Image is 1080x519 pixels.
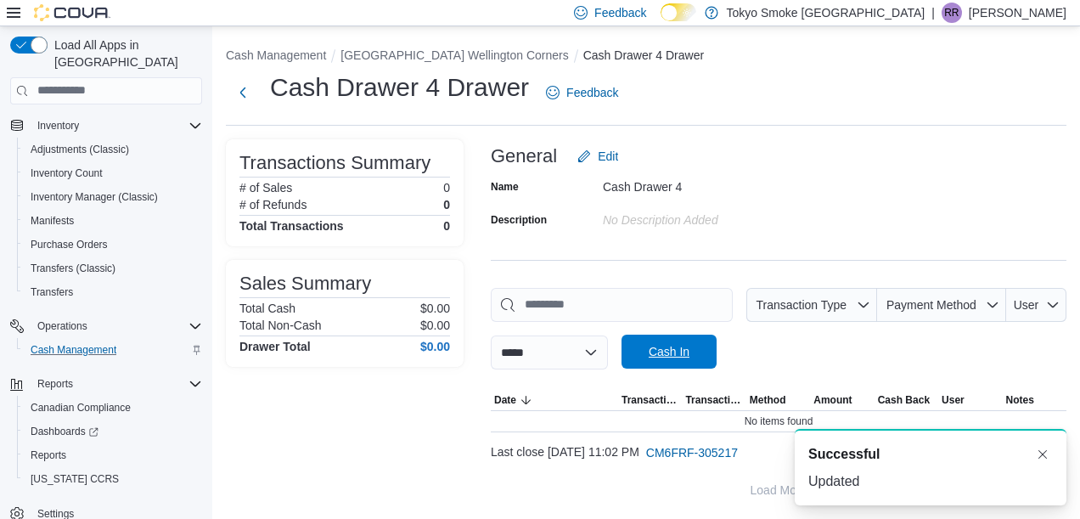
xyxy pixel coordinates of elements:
span: Payment Method [886,298,976,312]
span: Inventory [31,116,202,136]
p: Tokyo Smoke [GEOGRAPHIC_DATA] [727,3,925,23]
a: Canadian Compliance [24,398,138,418]
button: Cash Management [17,338,209,362]
button: Transaction # [682,390,745,410]
input: This is a search bar. As you type, the results lower in the page will automatically filter. [491,288,733,322]
h3: Sales Summary [239,274,371,294]
button: Dismiss toast [1032,444,1053,465]
span: [US_STATE] CCRS [31,472,119,486]
span: No items found [745,415,813,428]
h4: 0 [443,219,450,233]
span: Notes [1006,393,1034,407]
span: Reports [37,377,73,391]
p: 0 [443,181,450,195]
span: Dark Mode [661,21,661,22]
div: Last close [DATE] 11:02 PM [491,436,1066,470]
button: [GEOGRAPHIC_DATA] Wellington Corners [340,48,568,62]
a: Transfers [24,282,80,302]
button: Load More [491,473,1066,507]
button: Notes [1003,390,1066,410]
a: Dashboards [17,420,209,443]
button: Reports [31,374,80,394]
span: Transfers (Classic) [24,258,202,279]
button: Operations [31,316,94,336]
span: Reports [24,445,202,465]
span: CM6FRF-305217 [646,444,738,461]
a: Transfers (Classic) [24,258,122,279]
button: Method [746,390,810,410]
button: Cash Back [875,390,938,410]
a: Cash Management [24,340,123,360]
span: Transaction # [685,393,742,407]
span: Manifests [24,211,202,231]
button: Cash In [622,335,717,369]
span: Feedback [594,4,646,21]
span: Date [494,393,516,407]
span: Transaction Type [622,393,678,407]
span: Cash Management [24,340,202,360]
a: Feedback [539,76,625,110]
button: [US_STATE] CCRS [17,467,209,491]
button: Transfers [17,280,209,304]
div: Notification [808,444,1053,465]
span: Method [750,393,786,407]
div: Ryan Ridsdale [942,3,962,23]
button: CM6FRF-305217 [639,436,745,470]
a: Inventory Manager (Classic) [24,187,165,207]
a: Dashboards [24,421,105,442]
span: Edit [598,148,618,165]
button: Date [491,390,618,410]
div: Updated [808,471,1053,492]
span: Feedback [566,84,618,101]
h3: Transactions Summary [239,153,430,173]
span: Purchase Orders [31,238,108,251]
a: Manifests [24,211,81,231]
button: Cash Drawer 4 Drawer [583,48,704,62]
span: Inventory Count [24,163,202,183]
span: Amount [813,393,852,407]
span: User [942,393,965,407]
button: Cash Management [226,48,326,62]
button: Adjustments (Classic) [17,138,209,161]
span: User [1014,298,1039,312]
span: Inventory Count [31,166,103,180]
h4: $0.00 [420,340,450,353]
button: Reports [3,372,209,396]
div: No Description added [603,206,830,227]
p: | [931,3,935,23]
span: Dashboards [24,421,202,442]
span: Adjustments (Classic) [31,143,129,156]
button: User [938,390,1002,410]
p: [PERSON_NAME] [969,3,1066,23]
button: Reports [17,443,209,467]
button: Transaction Type [746,288,877,322]
span: Washington CCRS [24,469,202,489]
span: Canadian Compliance [24,398,202,418]
h4: Drawer Total [239,340,311,353]
h6: # of Refunds [239,198,307,212]
span: Transfers [24,282,202,302]
span: Reports [31,374,202,394]
span: Canadian Compliance [31,401,131,415]
span: Purchase Orders [24,234,202,255]
span: Operations [37,319,87,333]
span: Inventory [37,119,79,133]
span: Reports [31,448,66,462]
a: Adjustments (Classic) [24,139,136,160]
span: Load All Apps in [GEOGRAPHIC_DATA] [48,37,202,71]
span: Cash Back [878,393,930,407]
span: Dashboards [31,425,98,438]
span: Cash Management [31,343,116,357]
span: Operations [31,316,202,336]
span: Adjustments (Classic) [24,139,202,160]
span: Transaction Type [756,298,847,312]
span: Transfers (Classic) [31,262,115,275]
span: Inventory Manager (Classic) [24,187,202,207]
button: Payment Method [877,288,1006,322]
span: Cash In [649,343,689,360]
span: Successful [808,444,880,465]
nav: An example of EuiBreadcrumbs [226,47,1066,67]
p: $0.00 [420,302,450,315]
button: Inventory Count [17,161,209,185]
button: User [1006,288,1066,322]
